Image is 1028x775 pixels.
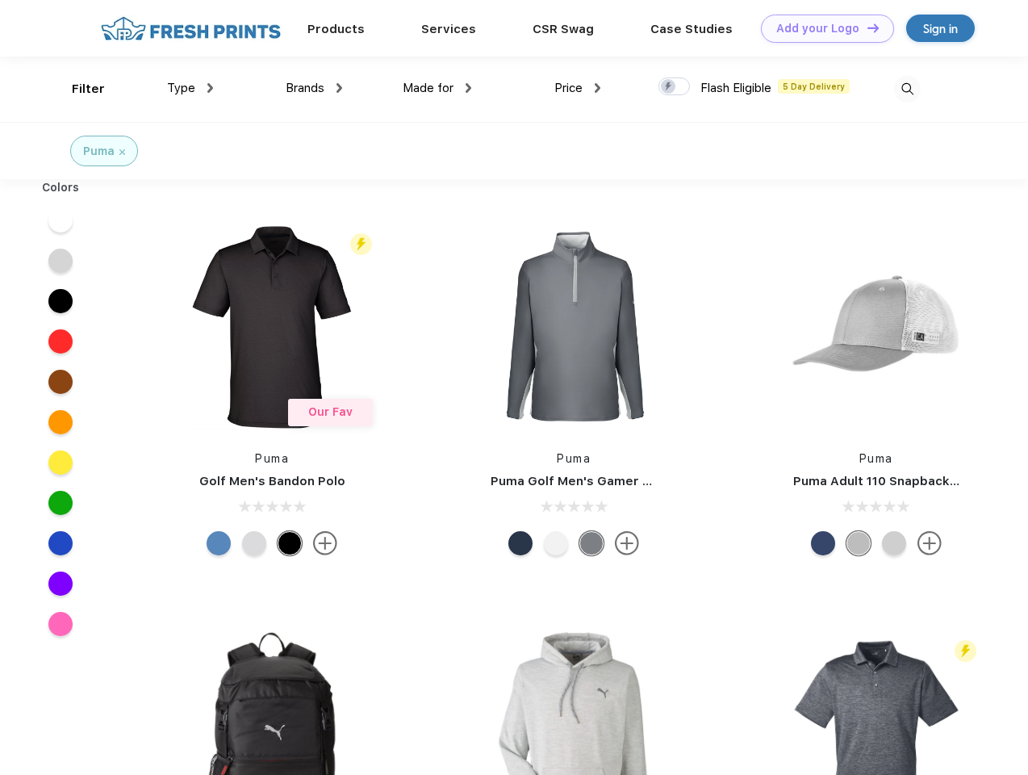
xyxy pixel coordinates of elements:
[255,452,289,465] a: Puma
[508,531,533,555] div: Navy Blazer
[700,81,771,95] span: Flash Eligible
[242,531,266,555] div: High Rise
[308,405,353,418] span: Our Fav
[336,83,342,93] img: dropdown.png
[96,15,286,43] img: fo%20logo%202.webp
[917,531,942,555] img: more.svg
[491,474,746,488] a: Puma Golf Men's Gamer Golf Quarter-Zip
[882,531,906,555] div: Quarry Brt Whit
[769,220,984,434] img: func=resize&h=266
[403,81,453,95] span: Made for
[778,79,850,94] span: 5 Day Delivery
[350,233,372,255] img: flash_active_toggle.svg
[544,531,568,555] div: Bright White
[894,76,921,103] img: desktop_search.svg
[30,179,92,196] div: Colors
[859,452,893,465] a: Puma
[595,83,600,93] img: dropdown.png
[867,23,879,32] img: DT
[307,22,365,36] a: Products
[615,531,639,555] img: more.svg
[466,83,471,93] img: dropdown.png
[846,531,871,555] div: Quarry with Brt Whit
[119,149,125,155] img: filter_cancel.svg
[421,22,476,36] a: Services
[165,220,379,434] img: func=resize&h=266
[167,81,195,95] span: Type
[579,531,604,555] div: Quiet Shade
[278,531,302,555] div: Puma Black
[313,531,337,555] img: more.svg
[533,22,594,36] a: CSR Swag
[286,81,324,95] span: Brands
[554,81,583,95] span: Price
[83,143,115,160] div: Puma
[923,19,958,38] div: Sign in
[557,452,591,465] a: Puma
[199,474,345,488] a: Golf Men's Bandon Polo
[811,531,835,555] div: Peacoat with Qut Shd
[207,83,213,93] img: dropdown.png
[466,220,681,434] img: func=resize&h=266
[906,15,975,42] a: Sign in
[207,531,231,555] div: Lake Blue
[955,640,976,662] img: flash_active_toggle.svg
[72,80,105,98] div: Filter
[776,22,859,36] div: Add your Logo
